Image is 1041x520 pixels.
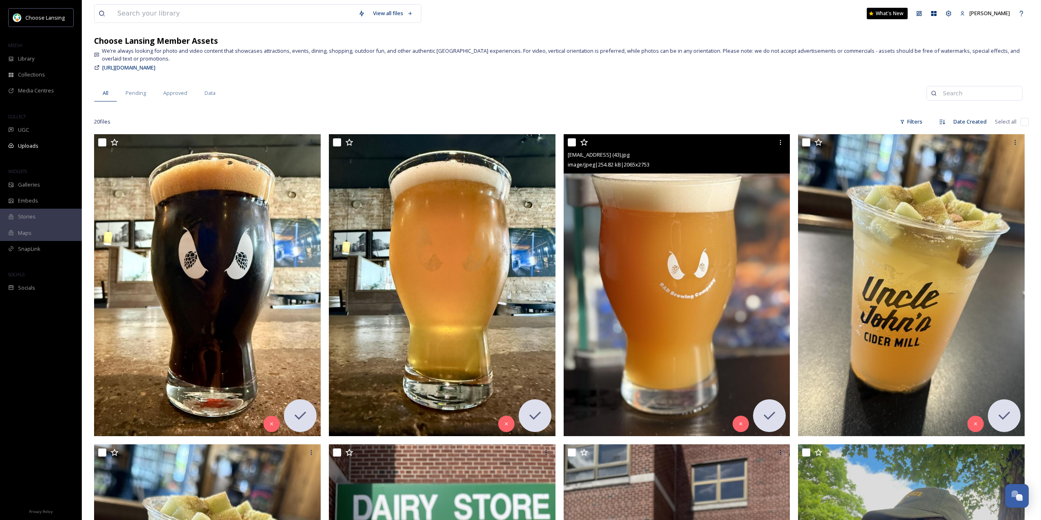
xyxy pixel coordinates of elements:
span: Choose Lansing [25,14,65,21]
span: Pending [126,89,146,97]
span: Maps [18,229,31,237]
span: We’re always looking for photo and video content that showcases attractions, events, dining, shop... [102,47,1029,63]
span: Socials [18,284,35,292]
span: WIDGETS [8,168,27,174]
span: [URL][DOMAIN_NAME] [102,64,155,71]
input: Search your library [113,5,354,23]
span: Media Centres [18,87,54,95]
a: What's New [867,8,908,19]
span: Privacy Policy [29,509,53,514]
span: Galleries [18,181,40,189]
img: logo.jpeg [13,14,21,22]
a: Privacy Policy [29,506,53,516]
img: ext_1757429171.150214_ujhardcider@yahoo.com-IMG_9087.jpeg [798,134,1025,436]
span: [PERSON_NAME] [969,9,1010,17]
span: image/jpeg | 254.82 kB | 2065 x 2753 [568,161,650,168]
div: Date Created [949,114,991,130]
span: Uploads [18,142,38,150]
span: Library [18,55,34,63]
span: Approved [163,89,187,97]
span: [EMAIL_ADDRESS] (43).jpg [568,151,630,158]
span: 20 file s [94,118,110,126]
span: SnapLink [18,245,40,253]
span: All [103,89,108,97]
img: ext_1757431482.608148_Cheers@badbrewing.com-unnamed (43).jpg [564,134,790,436]
span: SOCIALS [8,271,25,277]
strong: Choose Lansing Member Assets [94,35,218,46]
input: Search [939,85,1018,101]
span: COLLECT [8,113,26,119]
a: View all files [369,5,417,21]
span: Embeds [18,197,38,205]
img: ext_1757431482.608151_Cheers@badbrewing.com-unnamed (42).jpg [329,134,555,436]
span: Select all [995,118,1016,126]
span: UGC [18,126,29,134]
span: Data [205,89,216,97]
a: [PERSON_NAME] [956,5,1014,21]
span: MEDIA [8,42,22,48]
span: Collections [18,71,45,79]
div: Filters [896,114,926,130]
span: Stories [18,213,36,221]
button: Open Chat [1005,484,1029,508]
img: ext_1757431482.609694_Cheers@badbrewing.com-unnamed (41).jpg [94,134,321,436]
a: [URL][DOMAIN_NAME] [102,63,155,72]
